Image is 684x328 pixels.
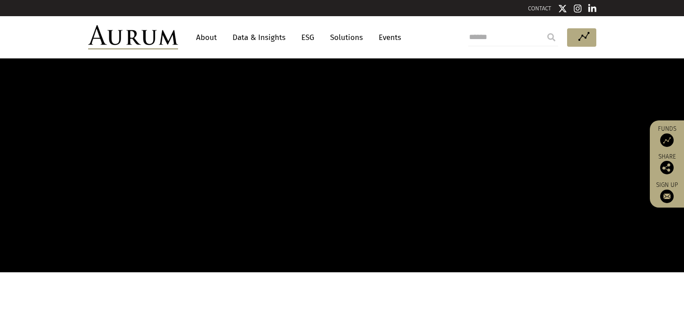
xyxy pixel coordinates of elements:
input: Submit [542,28,560,46]
img: Access Funds [660,133,674,147]
img: Sign up to our newsletter [660,190,674,203]
a: Solutions [326,29,367,46]
a: CONTACT [528,5,551,12]
a: Funds [654,125,680,147]
img: Twitter icon [558,4,567,13]
a: Sign up [654,181,680,203]
img: Instagram icon [574,4,582,13]
a: Data & Insights [228,29,290,46]
img: Share this post [660,161,674,174]
a: ESG [297,29,319,46]
img: Aurum [88,25,178,49]
a: About [192,29,221,46]
div: Share [654,154,680,174]
img: Linkedin icon [588,4,596,13]
a: Events [374,29,401,46]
